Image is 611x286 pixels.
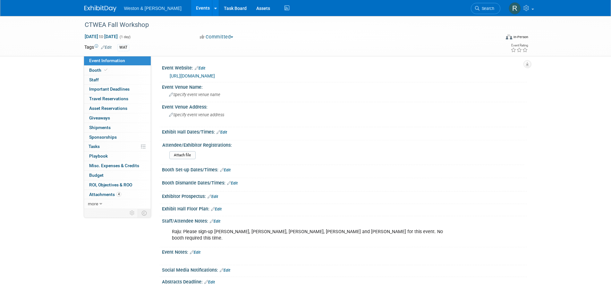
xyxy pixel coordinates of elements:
a: Budget [84,171,151,180]
div: Event Website: [162,63,527,71]
a: Misc. Expenses & Credits [84,161,151,170]
a: Edit [220,268,230,273]
div: Exhibit Hall Dates/Times: [162,127,527,135]
a: Shipments [84,123,151,132]
span: Asset Reservations [89,106,127,111]
div: WAT [117,44,129,51]
img: ExhibitDay [84,5,116,12]
td: Tags [84,44,112,51]
a: Tasks [84,142,151,151]
span: Event Information [89,58,125,63]
td: Toggle Event Tabs [138,209,151,217]
a: Travel Reservations [84,94,151,103]
a: Edit [210,219,220,224]
span: Attachments [89,192,121,197]
button: Committed [198,34,236,40]
a: Edit [195,66,205,70]
span: Giveaways [89,115,110,120]
span: Budget [89,173,104,178]
span: (1 day) [119,35,131,39]
span: 4 [116,192,121,197]
span: Specify event venue name [169,92,220,97]
img: Raju Vasamsetti [509,2,521,14]
div: Booth Dismantle Dates/Times: [162,178,527,186]
div: Attendee/Exhibitor Registrations: [162,140,524,148]
span: Sponsorships [89,135,117,140]
a: Edit [190,250,200,255]
div: Abstracts Deadline: [162,277,527,285]
a: Attachments4 [84,190,151,199]
div: Exhibitor Prospectus: [162,192,527,200]
div: CTWEA Fall Workshop [82,19,491,31]
a: Sponsorships [84,133,151,142]
div: Exhibit Hall Floor Plan: [162,204,527,212]
a: Giveaways [84,113,151,123]
span: Staff [89,77,99,82]
a: Staff [84,75,151,85]
span: ROI, Objectives & ROO [89,182,132,187]
a: Edit [220,168,231,172]
a: Asset Reservations [84,104,151,113]
div: Raju: Please sign-up [PERSON_NAME], [PERSON_NAME], [PERSON_NAME], [PERSON_NAME] and [PERSON_NAME]... [167,225,456,245]
span: Important Deadlines [89,86,130,92]
div: Staff/Attendee Notes: [162,216,527,225]
a: Important Deadlines [84,85,151,94]
a: Edit [216,130,227,135]
a: Playbook [84,151,151,161]
div: Event Venue Name: [162,82,527,90]
span: Shipments [89,125,111,130]
span: Misc. Expenses & Credits [89,163,139,168]
a: Edit [101,45,112,50]
div: Event Rating [511,44,528,47]
a: Edit [211,207,222,211]
div: Event Format [462,33,529,43]
a: Edit [227,181,238,185]
span: [DATE] [DATE] [84,34,118,39]
span: more [88,201,98,206]
a: Edit [204,280,215,284]
div: Booth Set-up Dates/Times: [162,165,527,173]
a: Booth [84,66,151,75]
span: Specify event venue address [169,112,224,117]
td: Personalize Event Tab Strip [127,209,138,217]
div: In-Person [513,35,528,39]
a: more [84,199,151,208]
span: Tasks [89,144,100,149]
a: ROI, Objectives & ROO [84,180,151,190]
span: Booth [89,68,109,73]
div: Social Media Notifications: [162,265,527,274]
a: [URL][DOMAIN_NAME] [170,73,215,78]
span: to [98,34,104,39]
span: Weston & [PERSON_NAME] [124,6,182,11]
span: Search [479,6,494,11]
a: Edit [208,194,218,199]
div: Event Notes: [162,247,527,256]
div: Event Venue Address: [162,102,527,110]
i: Booth reservation complete [104,68,107,72]
span: Travel Reservations [89,96,128,101]
span: Playbook [89,153,108,159]
a: Search [471,3,500,14]
a: Event Information [84,56,151,65]
img: Format-Inperson.png [506,34,512,39]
